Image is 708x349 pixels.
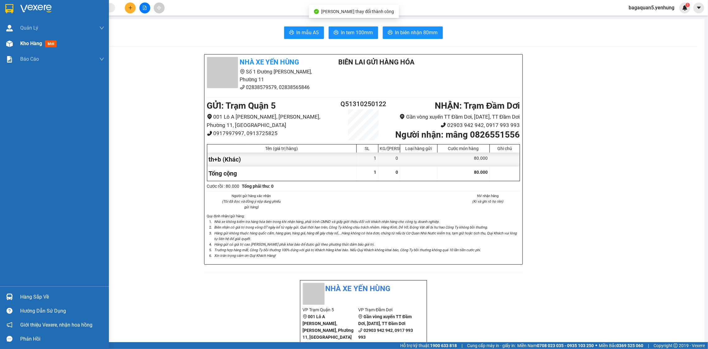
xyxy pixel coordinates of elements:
button: printerIn mẫu A5 [284,26,324,39]
div: Cước món hàng [439,146,488,151]
strong: 0708 023 035 - 0935 103 250 [537,343,594,348]
div: Phản hồi [20,334,104,344]
div: KG/[PERSON_NAME] [380,146,398,151]
div: Hàng sắp về [20,292,104,302]
li: NV nhận hàng [456,193,520,199]
div: Hướng dẫn sử dụng [20,306,104,316]
li: 02903 942 942, 0917 993 993 [389,121,520,130]
span: message [7,336,12,342]
img: solution-icon [6,56,13,63]
img: logo-vxr [5,4,13,13]
button: printerIn tem 100mm [329,26,378,39]
span: 1 [374,170,377,175]
strong: 0369 525 060 [617,343,643,348]
i: Hàng gửi có giá trị cao [PERSON_NAME] phải khai báo để được gửi theo phương thức đảm bảo giá trị. [214,242,375,247]
div: SL [358,146,377,151]
button: aim [154,2,165,13]
li: 001 Lô A [PERSON_NAME], [PERSON_NAME], Phường 11, [GEOGRAPHIC_DATA] [207,113,337,129]
div: 1 [357,153,378,167]
li: VP Trạm Quận 5 [303,306,359,313]
span: Cung cấp máy in - giấy in: [467,342,516,349]
span: printer [388,30,393,36]
b: GỬI : Trạm Quận 5 [207,101,276,111]
span: bagaquan5.yenhung [624,4,679,12]
span: down [99,26,104,31]
img: warehouse-icon [6,294,13,300]
button: printerIn biên nhận 80mm [383,26,443,39]
span: In biên nhận 80mm [395,29,438,36]
b: Tổng phải thu: 0 [242,184,274,189]
span: Miền Bắc [599,342,643,349]
i: Xin trân trọng cảm ơn Quý Khách Hàng! [214,253,276,258]
span: ⚪️ [595,344,597,347]
span: 80.000 [474,170,488,175]
span: [PERSON_NAME] thay đổi thành công [321,9,394,14]
span: In tem 100mm [341,29,373,36]
button: plus [125,2,136,13]
sup: 1 [686,3,690,7]
img: icon-new-feature [682,5,688,11]
li: 0917997997, 0913725825 [207,129,337,138]
span: phone [240,85,245,90]
span: 0 [396,170,398,175]
li: Số 1 Đường [PERSON_NAME], Phường 11 [207,68,323,83]
span: phone [441,122,446,128]
li: Người gửi hàng xác nhận [219,193,284,199]
div: th+b (Khác) [207,153,357,167]
i: Hàng gửi không thuộc hàng quốc cấm, hàng gian, hàng giả, hàng dễ gây cháy nổ,...Hàng không có hóa... [214,231,517,241]
span: phone [303,342,307,346]
button: file-add [139,2,150,13]
span: In mẫu A5 [297,29,319,36]
span: check-circle [314,9,319,14]
div: 80.000 [438,153,490,167]
span: mới [45,40,57,47]
span: Báo cáo [20,55,39,63]
span: environment [303,314,307,319]
span: printer [334,30,339,36]
li: VP Trạm Đầm Dơi [358,306,414,313]
h2: Q51310250122 [337,99,390,109]
span: copyright [673,343,678,348]
i: (Tôi đã đọc và đồng ý nộp dung phiếu gửi hàng) [222,199,280,209]
span: Quản Lý [20,24,38,32]
div: Ghi chú [491,146,518,151]
span: Giới thiệu Vexere, nhận hoa hồng [20,321,92,329]
span: Tổng cộng [209,170,237,177]
span: Miền Nam [517,342,594,349]
b: Gần vòng xuyến TT Đầm Dơi, [DATE], TT Đầm Dơi [358,314,412,326]
i: Biên nhận có giá trị trong vòng 07 ngày kể từ ngày gửi. Quá thời hạn trên, Công Ty không chịu trá... [214,225,488,229]
span: file-add [143,6,147,10]
b: BIÊN LAI GỬI HÀNG HÓA [338,58,415,66]
span: phone [207,131,212,136]
span: | [648,342,649,349]
i: Trường hợp hàng mất, Công Ty bồi thường 100% đúng với giá trị Khách Hàng khai báo. Nếu Quý Khách ... [214,248,481,252]
li: Nhà xe Yến Hùng [303,283,424,295]
span: question-circle [7,308,12,314]
span: 1 [687,3,689,7]
span: | [462,342,462,349]
span: plus [128,6,133,10]
i: Nhà xe không kiểm tra hàng hóa bên trong khi nhận hàng, phải trình CMND và giấy giới thiệu đối vớ... [214,219,439,224]
span: environment [400,114,405,119]
span: notification [7,322,12,328]
span: caret-down [696,5,702,11]
b: NHẬN : Trạm Đầm Dơi [435,101,520,111]
i: (Kí và ghi rõ họ tên) [472,199,504,204]
img: warehouse-icon [6,25,13,31]
span: printer [289,30,294,36]
li: Gần vòng xuyến TT Đầm Dơi, [DATE], TT Đầm Dơi [389,113,520,121]
span: aim [157,6,161,10]
span: down [99,57,104,62]
span: phone [358,328,363,332]
span: Kho hàng [20,40,42,46]
div: Cước rồi : 80.000 [207,183,240,190]
span: environment [358,314,363,319]
div: Quy định nhận/gửi hàng : [207,213,520,258]
strong: 1900 633 818 [430,343,457,348]
div: 0 [378,153,400,167]
b: Người nhận : mâng 0826551556 [395,130,520,140]
button: caret-down [693,2,704,13]
li: 02838579579, 02838565846 [207,83,323,91]
span: environment [240,69,245,74]
div: Tên (giá trị hàng) [209,146,355,151]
